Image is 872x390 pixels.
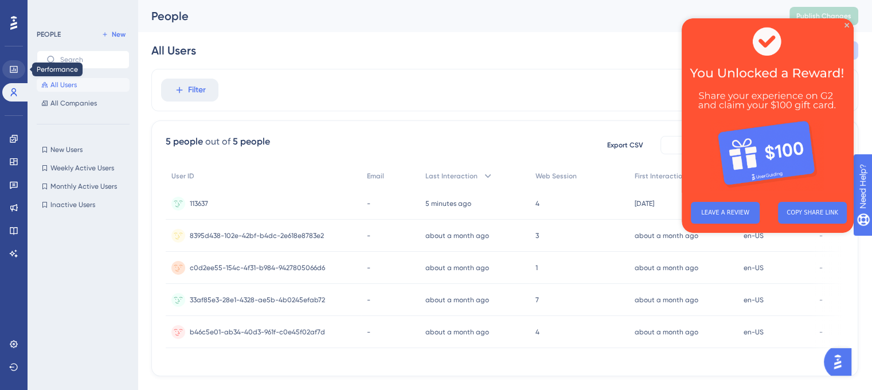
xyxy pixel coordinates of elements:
[535,327,539,337] span: 4
[535,263,538,272] span: 1
[50,200,95,209] span: Inactive Users
[824,345,858,379] iframe: UserGuiding AI Assistant Launcher
[819,295,823,305] span: -
[96,184,165,205] button: COPY SHARE LINK
[635,296,698,304] time: about a month ago
[819,327,823,337] span: -
[660,136,844,154] button: Available Attributes (10)
[607,141,643,150] span: Export CSV
[744,231,764,240] span: en-US
[190,263,325,272] span: c0d2ee55-154c-4f31-b984-9427805066d6
[635,171,686,181] span: First Interaction
[635,200,654,208] time: [DATE]
[37,161,130,175] button: Weekly Active Users
[151,8,761,24] div: People
[535,231,539,240] span: 3
[27,3,72,17] span: Need Help?
[166,135,203,149] div: 5 people
[190,231,324,240] span: 8395d438-102e-42bf-b4dc-2e618e8783e2
[535,199,539,208] span: 4
[190,295,325,305] span: 33af85e3-28e1-4328-ae5b-4b0245efab72
[425,232,489,240] time: about a month ago
[819,263,823,272] span: -
[425,328,489,336] time: about a month ago
[50,163,114,173] span: Weekly Active Users
[233,135,270,149] div: 5 people
[635,232,698,240] time: about a month ago
[188,83,206,97] span: Filter
[37,180,130,193] button: Monthly Active Users
[425,264,489,272] time: about a month ago
[367,231,370,240] span: -
[744,327,764,337] span: en-US
[190,327,325,337] span: b46c5e01-ab34-40d3-961f-c0e45f02af7d
[60,56,120,64] input: Search
[161,79,218,102] button: Filter
[635,328,698,336] time: about a month ago
[744,295,764,305] span: en-US
[367,327,370,337] span: -
[367,295,370,305] span: -
[535,295,539,305] span: 7
[37,78,130,92] button: All Users
[50,99,97,108] span: All Companies
[112,30,126,39] span: New
[171,171,194,181] span: User ID
[151,42,196,58] div: All Users
[50,145,83,154] span: New Users
[819,231,823,240] span: -
[367,263,370,272] span: -
[367,199,370,208] span: -
[97,28,130,41] button: New
[425,296,489,304] time: about a month ago
[37,30,61,39] div: PEOPLE
[425,171,478,181] span: Last Interaction
[190,199,208,208] span: 113637
[37,198,130,212] button: Inactive Users
[205,135,230,149] div: out of
[744,263,764,272] span: en-US
[535,171,577,181] span: Web Session
[37,96,130,110] button: All Companies
[50,80,77,89] span: All Users
[596,136,654,154] button: Export CSV
[37,143,130,157] button: New Users
[9,184,78,205] button: LEAVE A REVIEW
[789,7,858,25] button: Publish Changes
[635,264,698,272] time: about a month ago
[425,200,471,208] time: 5 minutes ago
[367,171,384,181] span: Email
[796,11,851,21] span: Publish Changes
[163,5,167,9] div: Close Preview
[50,182,117,191] span: Monthly Active Users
